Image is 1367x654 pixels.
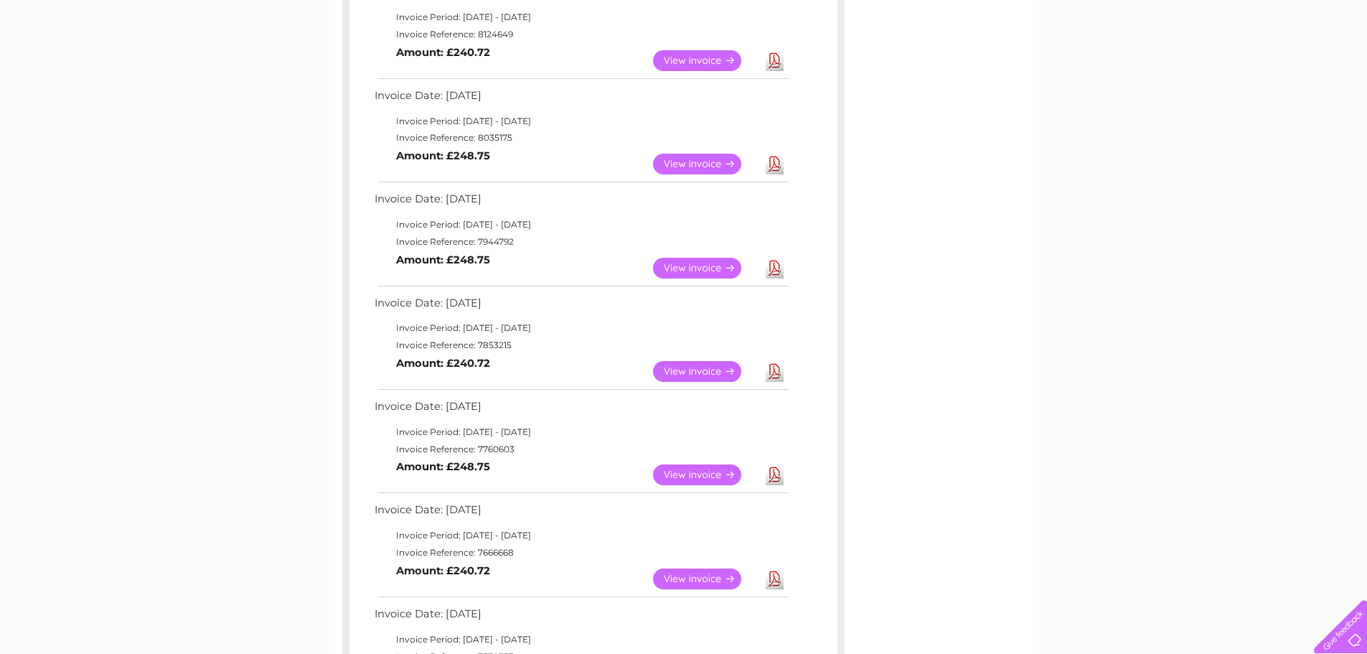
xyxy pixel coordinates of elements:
[653,464,758,485] a: View
[371,216,791,233] td: Invoice Period: [DATE] - [DATE]
[1242,61,1263,72] a: Blog
[766,154,784,174] a: Download
[653,569,758,589] a: View
[371,233,791,251] td: Invoice Reference: 7944792
[371,527,791,544] td: Invoice Period: [DATE] - [DATE]
[396,564,490,577] b: Amount: £240.72
[371,604,791,631] td: Invoice Date: [DATE]
[1320,61,1353,72] a: Log out
[396,253,490,266] b: Amount: £248.75
[653,154,758,174] a: View
[371,500,791,527] td: Invoice Date: [DATE]
[766,258,784,279] a: Download
[371,424,791,441] td: Invoice Period: [DATE] - [DATE]
[653,361,758,382] a: View
[766,569,784,589] a: Download
[396,149,490,162] b: Amount: £248.75
[1114,61,1142,72] a: Water
[1150,61,1182,72] a: Energy
[1096,7,1195,25] a: 0333 014 3131
[1190,61,1234,72] a: Telecoms
[371,319,791,337] td: Invoice Period: [DATE] - [DATE]
[396,46,490,59] b: Amount: £240.72
[371,190,791,216] td: Invoice Date: [DATE]
[371,129,791,146] td: Invoice Reference: 8035175
[371,9,791,26] td: Invoice Period: [DATE] - [DATE]
[766,464,784,485] a: Download
[371,441,791,458] td: Invoice Reference: 7760603
[653,258,758,279] a: View
[1272,61,1307,72] a: Contact
[48,37,121,81] img: logo.png
[371,26,791,43] td: Invoice Reference: 8124649
[345,8,1023,70] div: Clear Business is a trading name of Verastar Limited (registered in [GEOGRAPHIC_DATA] No. 3667643...
[371,294,791,320] td: Invoice Date: [DATE]
[766,361,784,382] a: Download
[371,397,791,424] td: Invoice Date: [DATE]
[371,337,791,354] td: Invoice Reference: 7853215
[371,86,791,113] td: Invoice Date: [DATE]
[396,460,490,473] b: Amount: £248.75
[371,631,791,648] td: Invoice Period: [DATE] - [DATE]
[371,544,791,561] td: Invoice Reference: 7666668
[653,50,758,71] a: View
[396,357,490,370] b: Amount: £240.72
[766,50,784,71] a: Download
[371,113,791,130] td: Invoice Period: [DATE] - [DATE]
